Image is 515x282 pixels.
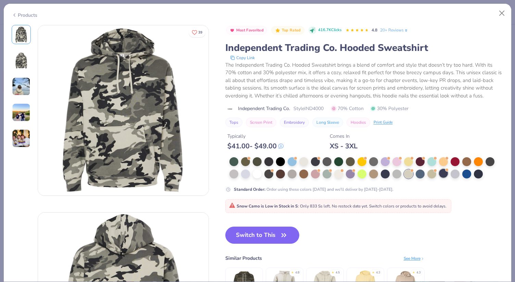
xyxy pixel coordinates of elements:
div: Order using these colors [DATE] and we'll deliver by [DATE]-[DATE]. [234,186,393,192]
button: Switch to This [225,227,300,244]
div: 4.3 [416,270,420,275]
span: 30% Polyester [370,105,409,112]
span: : Only 833 Ss left. No restock date yet. Switch colors or products to avoid delays. [229,203,447,209]
div: Independent Trading Co. Hooded Sweatshirt [225,41,504,54]
div: ★ [331,270,334,273]
div: See More [404,255,425,261]
div: ★ [372,270,375,273]
div: 4.8 Stars [346,25,369,36]
button: Screen Print [246,118,276,127]
button: Hoodies [347,118,370,127]
div: The Independent Trading Co. Hooded Sweatshirt brings a blend of comfort and style that doesn’t tr... [225,61,504,100]
img: Top Rated sort [275,28,280,33]
span: 416.7K Clicks [318,27,341,33]
div: ★ [412,270,415,273]
a: 20+ Reviews [380,27,409,33]
div: 4.8 [295,270,299,275]
img: Back [13,52,29,69]
div: Similar Products [225,255,262,262]
button: Like [189,27,205,37]
img: User generated content [12,77,30,96]
strong: Snow Camo is Low in Stock in S [237,203,298,209]
button: Embroidery [280,118,309,127]
button: Badge Button [226,26,267,35]
strong: Standard Order : [234,187,265,192]
img: User generated content [12,129,30,148]
img: brand logo [225,106,235,112]
div: $ 41.00 - $ 49.00 [227,142,284,150]
img: Front [13,26,29,43]
div: Products [12,12,37,19]
span: 4.8 [372,27,377,33]
span: Top Rated [282,28,301,32]
div: Print Guide [374,120,393,125]
span: Style IND4000 [293,105,324,112]
button: Long Sleeve [312,118,343,127]
button: Close [495,7,508,20]
button: copy to clipboard [228,54,257,61]
div: XS - 3XL [330,142,357,150]
button: Badge Button [271,26,304,35]
div: Comes In [330,133,357,140]
div: 4.5 [336,270,340,275]
div: 4.3 [376,270,380,275]
span: 39 [198,31,202,34]
div: Typically [227,133,284,140]
span: Most Favorited [236,28,264,32]
span: Independent Trading Co. [238,105,290,112]
img: Front [38,25,209,196]
div: ★ [291,270,294,273]
img: User generated content [12,103,30,122]
button: Tops [225,118,242,127]
img: Most Favorited sort [229,28,235,33]
span: 70% Cotton [331,105,364,112]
